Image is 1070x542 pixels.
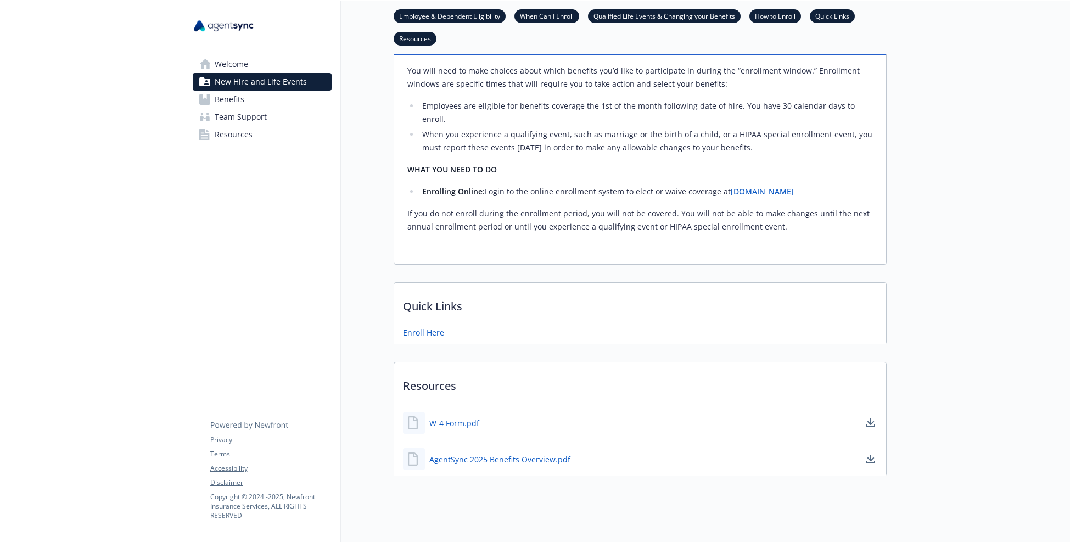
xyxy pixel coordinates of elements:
[588,10,741,21] a: Qualified Life Events & Changing your Benefits
[210,449,331,459] a: Terms
[749,10,801,21] a: How to Enroll
[394,10,506,21] a: Employee & Dependent Eligibility
[407,207,873,233] p: If you do not enroll during the enrollment period, you will not be covered. You will not be able ...
[864,416,877,429] a: download document
[407,164,497,175] strong: WHAT YOU NEED TO DO
[215,73,307,91] span: New Hire and Life Events
[193,108,332,126] a: Team Support
[394,55,886,264] div: How to Enroll
[215,91,244,108] span: Benefits
[394,33,436,43] a: Resources
[407,64,873,91] p: You will need to make choices about which benefits you’d like to participate in during the “enrol...
[810,10,855,21] a: Quick Links
[210,492,331,520] p: Copyright © 2024 - 2025 , Newfront Insurance Services, ALL RIGHTS RESERVED
[210,463,331,473] a: Accessibility
[419,185,873,198] li: Login to the online enrollment system to elect or waive coverage at
[864,452,877,466] a: download document
[514,10,579,21] a: When Can I Enroll
[394,283,886,323] p: Quick Links
[193,126,332,143] a: Resources
[422,186,485,197] strong: Enrolling Online​:
[429,417,479,429] a: W-4 Form.pdf
[193,91,332,108] a: Benefits
[429,454,570,465] a: AgentSync 2025 Benefits Overview.pdf
[731,186,794,197] a: [DOMAIN_NAME]
[210,478,331,488] a: Disclaimer
[403,327,444,338] a: Enroll Here
[419,99,873,126] li: Employees are eligible for benefits coverage the 1st of the month following date of hire. You hav...
[215,55,248,73] span: Welcome
[215,126,253,143] span: Resources
[215,108,267,126] span: Team Support
[394,362,886,403] p: Resources
[193,55,332,73] a: Welcome
[193,73,332,91] a: New Hire and Life Events
[210,435,331,445] a: Privacy
[419,128,873,154] li: When you experience a qualifying event, such as marriage or the birth of a child, or a HIPAA spec...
